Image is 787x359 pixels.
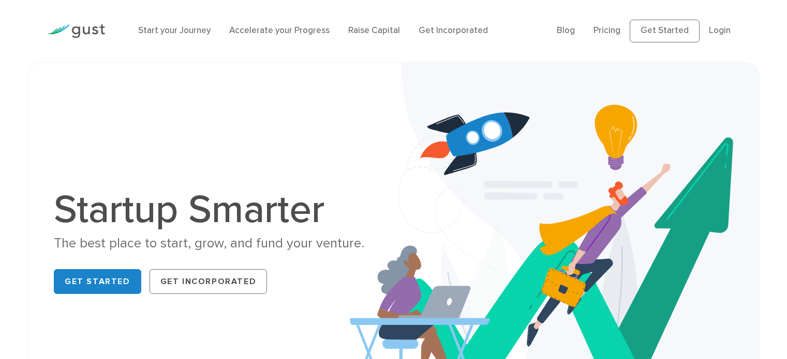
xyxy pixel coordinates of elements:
a: Get Started [54,269,141,294]
a: Blog [557,25,575,36]
a: Get Incorporated [419,25,488,36]
h1: Startup Smarter [54,190,385,229]
a: Pricing [593,25,620,36]
a: Raise Capital [348,25,400,36]
a: Get Started [630,20,700,42]
a: Accelerate your Progress [229,25,330,36]
a: Login [709,25,731,36]
img: Gust Logo [47,24,105,38]
a: Get Incorporated [150,269,268,294]
a: Start your Journey [138,25,211,36]
div: The best place to start, grow, and fund your venture. [54,235,385,253]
